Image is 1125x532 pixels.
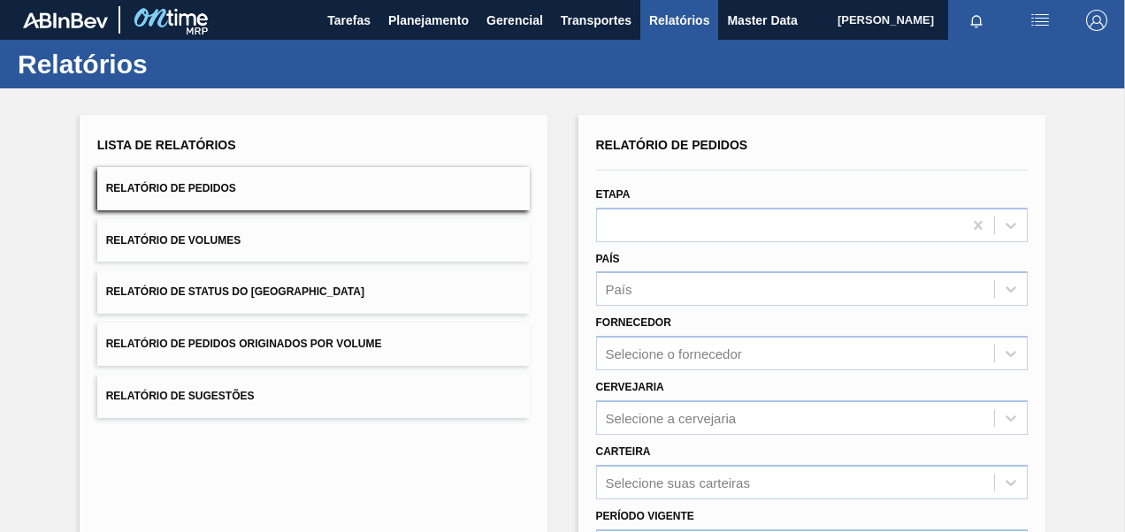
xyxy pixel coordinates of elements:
button: Relatório de Status do [GEOGRAPHIC_DATA] [97,270,530,314]
span: Planejamento [388,10,469,31]
img: TNhmsLtSVTkK8tSr43FrP2fwEKptu5GPRR3wAAAABJRU5ErkJggg== [23,12,108,28]
div: Selecione o fornecedor [606,346,742,361]
div: Selecione suas carteiras [606,475,750,490]
div: País [606,282,632,297]
button: Notificações [948,8,1005,33]
span: Master Data [727,10,797,31]
button: Relatório de Sugestões [97,375,530,418]
label: Carteira [596,445,651,458]
span: Lista de Relatórios [97,138,236,152]
img: userActions [1029,10,1051,31]
span: Relatórios [649,10,709,31]
span: Relatório de Status do [GEOGRAPHIC_DATA] [106,285,364,298]
span: Relatório de Sugestões [106,390,255,402]
img: Logout [1086,10,1107,31]
label: Etapa [596,188,631,201]
span: Relatório de Pedidos [596,138,748,152]
button: Relatório de Volumes [97,219,530,262]
span: Gerencial [486,10,543,31]
span: Transportes [561,10,631,31]
h1: Relatórios [18,54,332,74]
label: Período Vigente [596,510,694,522]
label: País [596,253,620,265]
button: Relatório de Pedidos Originados por Volume [97,323,530,366]
span: Relatório de Pedidos [106,182,236,194]
span: Relatório de Pedidos Originados por Volume [106,338,382,350]
label: Fornecedor [596,316,671,329]
div: Selecione a cervejaria [606,410,737,425]
label: Cervejaria [596,381,664,393]
span: Relatório de Volumes [106,234,241,247]
span: Tarefas [327,10,371,31]
button: Relatório de Pedidos [97,167,530,210]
